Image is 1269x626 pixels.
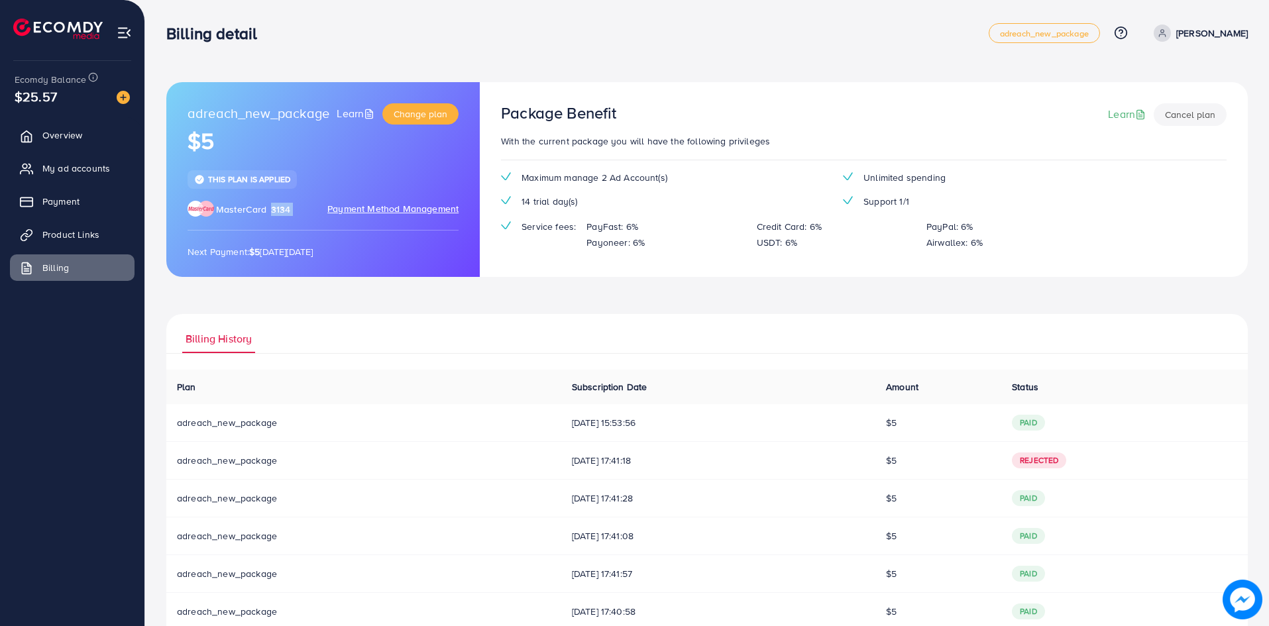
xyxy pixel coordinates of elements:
[1012,415,1045,431] span: paid
[501,196,511,205] img: tick
[572,605,865,618] span: [DATE] 17:40:58
[926,219,973,235] p: PayPal: 6%
[327,202,459,217] span: Payment Method Management
[757,235,797,250] p: USDT: 6%
[522,195,577,208] span: 14 trial day(s)
[166,24,268,43] h3: Billing detail
[863,171,946,184] span: Unlimited spending
[216,203,267,216] span: MasterCard
[1154,103,1227,126] button: Cancel plan
[177,567,277,580] span: adreach_new_package
[1012,380,1038,393] span: Status
[42,129,82,142] span: Overview
[1012,603,1045,619] span: paid
[194,174,205,185] img: tick
[1224,581,1261,618] img: image
[10,122,135,148] a: Overview
[501,221,511,230] img: tick
[382,103,459,125] button: Change plan
[586,219,638,235] p: PayFast: 6%
[271,203,291,216] span: 3134
[886,492,897,505] span: $5
[42,162,110,175] span: My ad accounts
[572,380,647,393] span: Subscription Date
[13,19,103,39] img: logo
[1108,107,1148,122] a: Learn
[188,201,214,217] img: brand
[843,172,853,181] img: tick
[42,261,69,274] span: Billing
[863,195,909,208] span: Support 1/1
[572,416,865,429] span: [DATE] 15:53:56
[501,172,511,181] img: tick
[926,235,983,250] p: Airwallex: 6%
[10,254,135,281] a: Billing
[1012,566,1045,582] span: paid
[337,106,377,121] a: Learn
[15,73,86,86] span: Ecomdy Balance
[15,87,57,106] span: $25.57
[886,529,897,543] span: $5
[572,567,865,580] span: [DATE] 17:41:57
[586,235,645,250] p: Payoneer: 6%
[757,219,822,235] p: Credit Card: 6%
[886,380,918,393] span: Amount
[177,529,277,543] span: adreach_new_package
[886,605,897,618] span: $5
[188,103,329,125] span: adreach_new_package
[1148,25,1248,42] a: [PERSON_NAME]
[1176,25,1248,41] p: [PERSON_NAME]
[886,416,897,429] span: $5
[10,188,135,215] a: Payment
[1012,528,1045,544] span: paid
[572,454,865,467] span: [DATE] 17:41:18
[501,133,1227,149] p: With the current package you will have the following privileges
[1012,490,1045,506] span: paid
[989,23,1100,43] a: adreach_new_package
[394,107,447,121] span: Change plan
[177,380,196,393] span: Plan
[42,195,80,208] span: Payment
[1012,452,1066,468] span: Rejected
[522,220,576,233] span: Service fees:
[249,245,260,258] strong: $5
[177,605,277,618] span: adreach_new_package
[188,244,459,260] p: Next Payment: [DATE][DATE]
[177,416,277,429] span: adreach_new_package
[188,128,459,155] h1: $5
[522,171,667,184] span: Maximum manage 2 Ad Account(s)
[572,529,865,543] span: [DATE] 17:41:08
[10,155,135,182] a: My ad accounts
[117,91,130,104] img: image
[177,492,277,505] span: adreach_new_package
[186,331,252,346] span: Billing History
[42,228,99,241] span: Product Links
[208,174,290,185] span: This plan is applied
[177,454,277,467] span: adreach_new_package
[1000,29,1089,38] span: adreach_new_package
[572,492,865,505] span: [DATE] 17:41:28
[501,103,616,123] h3: Package Benefit
[886,567,897,580] span: $5
[117,25,132,40] img: menu
[10,221,135,248] a: Product Links
[886,454,897,467] span: $5
[843,196,853,205] img: tick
